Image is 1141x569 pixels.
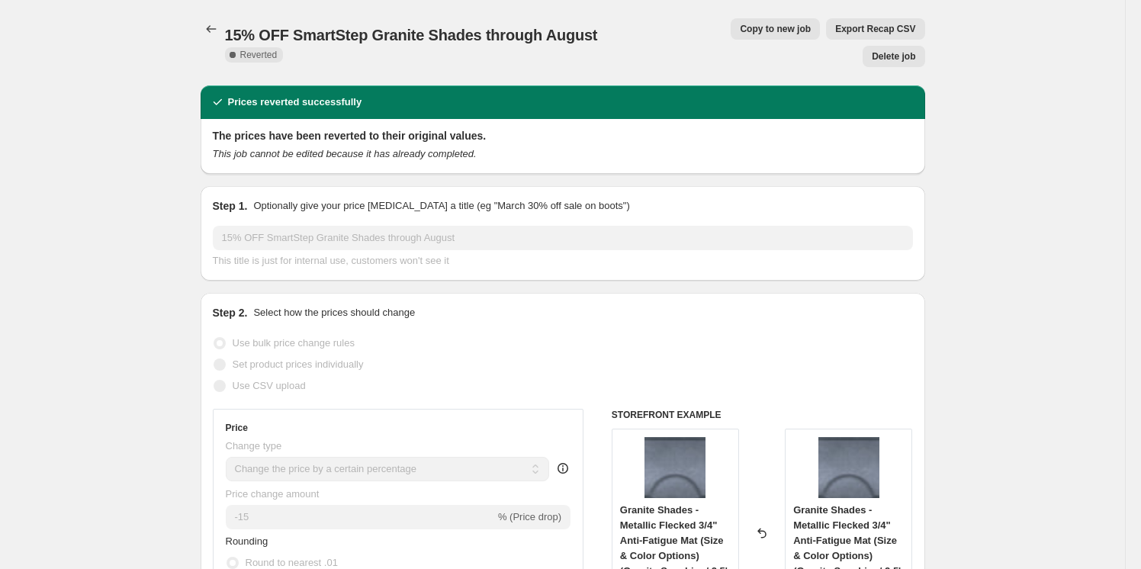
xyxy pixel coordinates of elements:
p: Optionally give your price [MEDICAL_DATA] a title (eg "March 30% off sale on boots") [253,198,629,214]
h2: Prices reverted successfully [228,95,362,110]
button: Delete job [863,46,924,67]
span: This title is just for internal use, customers won't see it [213,255,449,266]
h2: The prices have been reverted to their original values. [213,128,913,143]
input: -15 [226,505,495,529]
h6: STOREFRONT EXAMPLE [612,409,913,421]
span: Price change amount [226,488,320,500]
span: Use bulk price change rules [233,337,355,349]
span: 15% OFF SmartStep Granite Shades through August [225,27,598,43]
span: Delete job [872,50,915,63]
span: % (Price drop) [498,511,561,522]
span: Round to nearest .01 [246,557,338,568]
span: Set product prices individually [233,358,364,370]
i: This job cannot be edited because it has already completed. [213,148,477,159]
span: Change type [226,440,282,452]
h2: Step 2. [213,305,248,320]
span: Rounding [226,535,268,547]
button: Export Recap CSV [826,18,924,40]
h3: Price [226,422,248,434]
img: SS3050RSAPPHIRE_1800x1800_1eb040b0-e0b0-4373-bbc1-398a622cca62_80x.jpg [644,437,705,498]
input: 30% off holiday sale [213,226,913,250]
button: Copy to new job [731,18,820,40]
span: Copy to new job [740,23,811,35]
h2: Step 1. [213,198,248,214]
span: Export Recap CSV [835,23,915,35]
p: Select how the prices should change [253,305,415,320]
div: help [555,461,570,476]
img: SS3050RSAPPHIRE_1800x1800_1eb040b0-e0b0-4373-bbc1-398a622cca62_80x.jpg [818,437,879,498]
span: Use CSV upload [233,380,306,391]
button: Price change jobs [201,18,222,40]
span: Reverted [240,49,278,61]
